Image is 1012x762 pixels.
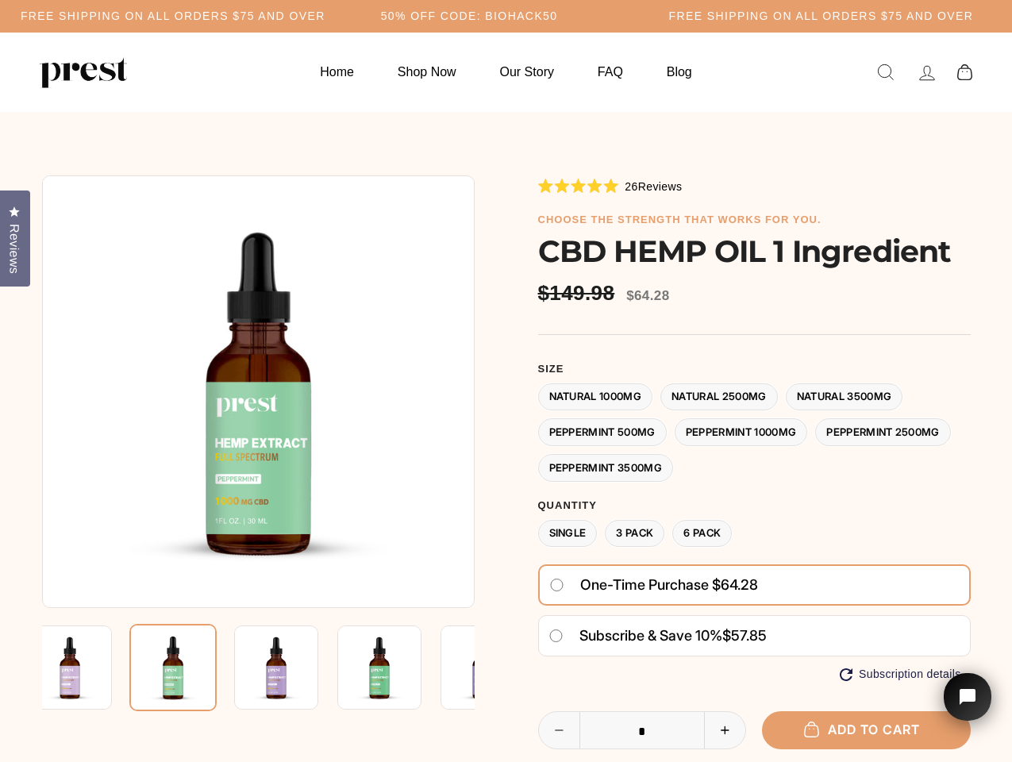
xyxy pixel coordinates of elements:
h6: choose the strength that works for you. [538,214,971,226]
label: 6 Pack [672,520,732,548]
span: Reviews [4,224,25,274]
img: CBD HEMP OIL 1 Ingredient [42,175,475,608]
a: Blog [647,56,712,87]
span: Add to cart [812,722,920,737]
a: Shop Now [378,56,476,87]
a: Home [300,56,374,87]
span: One-time purchase $64.28 [580,571,758,599]
div: 26Reviews [538,177,683,194]
h5: Free Shipping on all orders $75 and over [21,10,325,23]
span: Subscribe & save 10% [579,627,722,644]
input: quantity [539,712,746,750]
label: Peppermint 1000MG [675,418,808,446]
h5: 50% OFF CODE: BIOHACK50 [381,10,558,23]
button: Increase item quantity by one [704,712,745,749]
a: Our Story [480,56,574,87]
ul: Primary [300,56,711,87]
label: Size [538,363,971,375]
img: PREST ORGANICS [40,56,127,88]
span: $149.98 [538,281,619,306]
img: CBD HEMP OIL 1 Ingredient [234,625,318,710]
input: One-time purchase $64.28 [549,579,564,591]
img: CBD HEMP OIL 1 Ingredient [441,625,525,710]
img: CBD HEMP OIL 1 Ingredient [129,624,217,711]
button: Subscription details [840,668,960,681]
span: 26 [625,180,637,193]
label: Natural 1000MG [538,383,653,411]
img: CBD HEMP OIL 1 Ingredient [337,625,421,710]
button: Add to cart [762,711,971,749]
span: $64.28 [626,288,669,303]
label: Peppermint 2500MG [815,418,951,446]
a: FAQ [578,56,643,87]
input: Subscribe & save 10%$57.85 [548,629,564,642]
label: Peppermint 500MG [538,418,667,446]
label: Natural 2500MG [660,383,778,411]
h1: CBD HEMP OIL 1 Ingredient [538,233,971,269]
iframe: Tidio Chat [923,651,1012,762]
span: Subscription details [859,668,960,681]
label: Quantity [538,499,971,512]
label: Peppermint 3500MG [538,454,674,482]
label: 3 Pack [605,520,664,548]
label: Natural 3500MG [786,383,903,411]
button: Reduce item quantity by one [539,712,580,749]
img: CBD HEMP OIL 1 Ingredient [28,625,112,710]
span: Reviews [638,180,683,193]
h5: Free Shipping on all orders $75 and over [669,10,974,23]
span: $57.85 [722,627,767,644]
label: Single [538,520,598,548]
